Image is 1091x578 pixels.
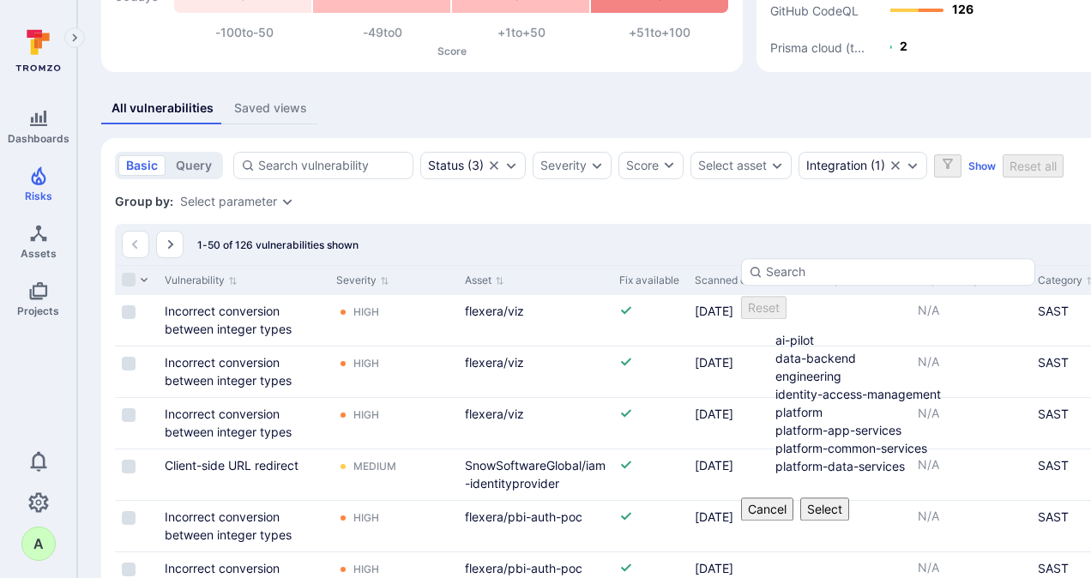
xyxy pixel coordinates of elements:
[353,357,379,370] div: High
[695,302,810,320] div: [DATE]
[1003,154,1064,178] button: Reset all
[115,295,158,346] div: Cell for selection
[688,295,817,346] div: Cell for Scanned date
[688,501,817,551] div: Cell for Scanned date
[775,421,1035,439] li: platform-app-services
[64,27,85,48] button: Expand navigation menu
[353,460,396,473] div: Medium
[353,408,379,422] div: High
[540,159,587,172] div: Severity
[122,231,149,258] button: Go to the previous page
[329,346,458,397] div: Cell for Severity
[280,195,294,208] button: Expand dropdown
[458,449,612,500] div: Cell for Asset
[698,159,767,172] div: Select asset
[487,159,501,172] button: Clear selection
[122,357,136,370] span: Select row
[329,295,458,346] div: Cell for Severity
[770,159,784,172] button: Expand dropdown
[695,456,810,474] div: [DATE]
[158,501,329,551] div: Cell for Vulnerability
[175,24,314,41] div: -100 to -50
[775,385,1035,403] li: identity-access-management
[775,367,1035,385] li: engineering
[889,159,902,172] button: Clear selection
[122,563,136,576] span: Select row
[695,405,810,423] div: [DATE]
[695,274,779,287] button: Sort by Scanned date
[452,24,591,41] div: +1 to +50
[17,304,59,317] span: Projects
[329,501,458,551] div: Cell for Severity
[69,31,81,45] i: Expand navigation menu
[775,349,1035,367] li: data-backend
[122,305,136,319] span: Select row
[168,155,220,176] button: query
[158,398,329,449] div: Cell for Vulnerability
[122,460,136,473] span: Select row
[741,296,787,319] button: Reset
[619,273,681,288] div: Fix available
[504,159,518,172] button: Expand dropdown
[165,355,292,388] a: Incorrect conversion between integer types
[612,398,688,449] div: Cell for Fix available
[591,24,730,41] div: +51 to +100
[770,3,859,17] text: GitHub CodeQL
[158,449,329,500] div: Cell for Vulnerability
[741,258,1035,521] div: autocomplete options
[158,346,329,397] div: Cell for Vulnerability
[314,24,453,41] div: -49 to 0
[353,511,379,525] div: High
[115,346,158,397] div: Cell for selection
[458,501,612,551] div: Cell for Asset
[336,274,389,287] button: Sort by Severity
[918,559,1024,576] p: N/A
[775,331,1035,349] li: ai-pilot
[115,501,158,551] div: Cell for selection
[115,193,173,210] span: Group by:
[612,501,688,551] div: Cell for Fix available
[122,511,136,525] span: Select row
[329,449,458,500] div: Cell for Severity
[741,497,793,521] button: Cancel
[156,231,184,258] button: Go to the next page
[118,155,166,176] button: basic
[911,501,1031,551] div: Cell for Dependency Level
[590,159,604,172] button: Expand dropdown
[8,132,69,145] span: Dashboards
[458,346,612,397] div: Cell for Asset
[175,45,729,57] p: Score
[197,238,359,251] span: 1-50 of 126 vulnerabilities shown
[934,154,961,178] button: Filters
[612,449,688,500] div: Cell for Fix available
[465,561,582,575] a: flexera/pbi-auth-poc
[165,304,292,336] a: Incorrect conversion between integer types
[115,449,158,500] div: Cell for selection
[258,157,406,174] input: Search vulnerability
[353,563,379,576] div: High
[465,458,606,491] a: SnowSoftwareGlobal/iam-identityprovider
[766,263,1028,280] input: Search
[775,439,1035,457] li: platform-common-services
[770,39,865,54] text: Prisma cloud (t...
[465,274,504,287] button: Sort by Asset
[158,295,329,346] div: Cell for Vulnerability
[465,406,524,421] a: flexera/viz
[21,247,57,260] span: Assets
[968,160,996,172] button: Show
[353,305,379,319] div: High
[165,406,292,439] a: Incorrect conversion between integer types
[465,509,582,524] a: flexera/pbi-auth-poc
[688,449,817,500] div: Cell for Scanned date
[180,195,294,208] div: grouping parameters
[25,190,52,202] span: Risks
[234,99,307,117] div: Saved views
[329,398,458,449] div: Cell for Severity
[428,159,464,172] div: Status
[428,159,484,172] div: ( 3 )
[817,501,911,551] div: Cell for Exploit available
[612,295,688,346] div: Cell for Fix available
[21,527,56,561] div: andras.nemes@snowsoftware.com
[465,355,524,370] a: flexera/viz
[165,274,238,287] button: Sort by Vulnerability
